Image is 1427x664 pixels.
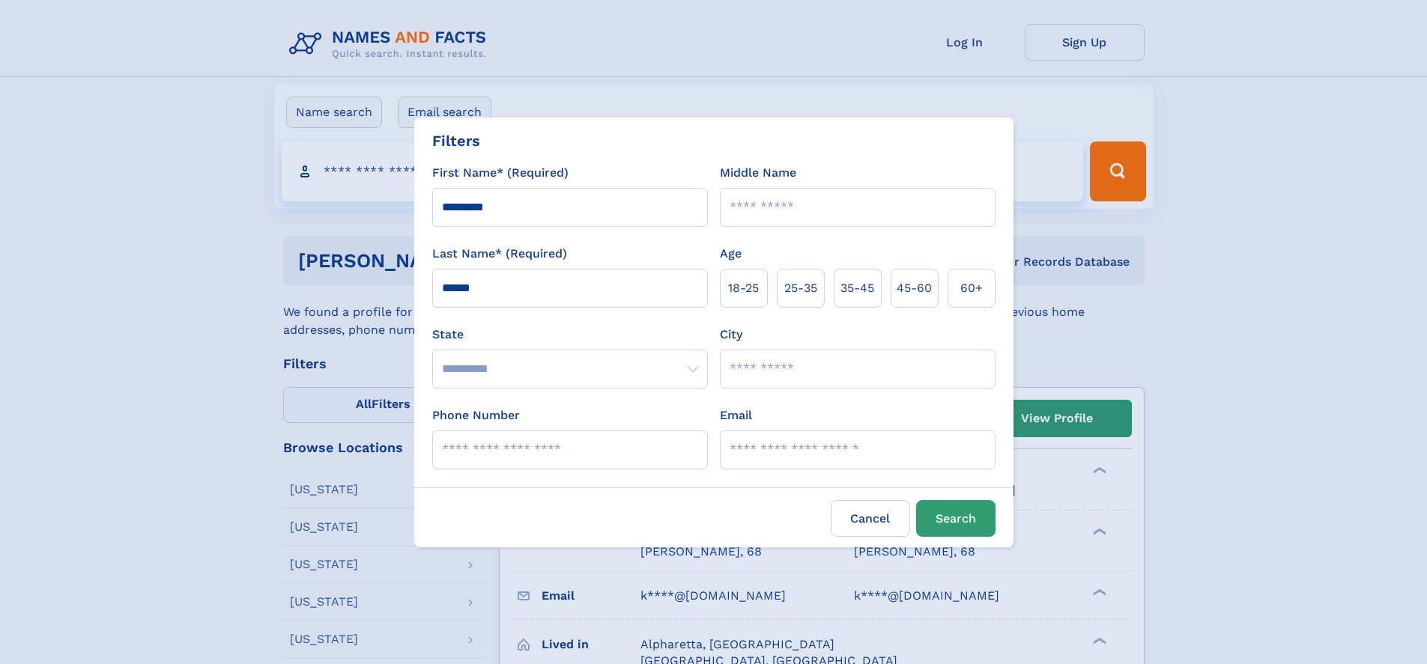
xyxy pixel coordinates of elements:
[720,326,742,344] label: City
[728,279,759,297] span: 18‑25
[960,279,983,297] span: 60+
[720,164,796,182] label: Middle Name
[432,164,569,182] label: First Name* (Required)
[897,279,932,297] span: 45‑60
[720,406,752,424] label: Email
[432,130,480,152] div: Filters
[432,406,520,424] label: Phone Number
[784,279,817,297] span: 25‑35
[432,245,567,263] label: Last Name* (Required)
[831,500,910,537] label: Cancel
[840,279,874,297] span: 35‑45
[432,326,708,344] label: State
[916,500,996,537] button: Search
[720,245,742,263] label: Age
